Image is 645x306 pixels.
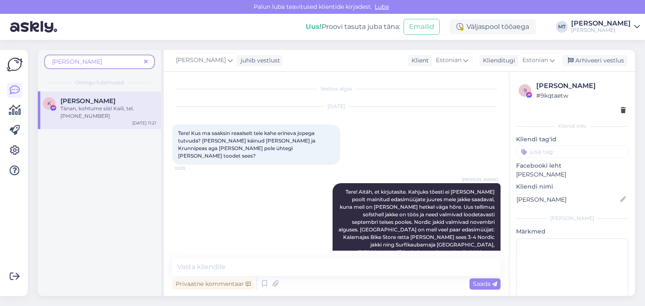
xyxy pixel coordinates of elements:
[172,278,254,290] div: Privaatne kommentaar
[536,81,626,91] div: [PERSON_NAME]
[516,122,628,130] div: Kliendi info
[172,103,501,110] div: [DATE]
[436,56,461,65] span: Estonian
[306,22,400,32] div: Proovi tasuta juba täna:
[60,97,115,105] span: Kaili Maide
[178,130,317,159] span: Tere! Kus ma saaksin reaalselt teie kahe erineva jopega tutvuda? [PERSON_NAME] käinud [PERSON_NAM...
[404,19,440,35] button: Emailid
[516,145,628,158] input: Lisa tag
[571,27,631,34] div: [PERSON_NAME]
[556,21,568,33] div: MT
[517,195,619,204] input: Lisa nimi
[176,56,226,65] span: [PERSON_NAME]
[60,105,156,120] div: Tänan, kohtume siis! Kaili, tel. [PHONE_NUMBER]
[571,20,631,27] div: [PERSON_NAME]
[522,56,548,65] span: Estonian
[516,182,628,191] p: Kliendi nimi
[516,227,628,236] p: Märkmed
[473,280,497,288] span: Saada
[536,91,626,100] div: # 9kqtaetw
[408,56,429,65] div: Klient
[237,56,280,65] div: juhib vestlust
[132,120,156,126] div: [DATE] 11:21
[524,87,527,93] span: 9
[563,55,627,66] div: Arhiveeri vestlus
[172,85,501,93] div: Vestlus algas
[516,161,628,170] p: Facebooki leht
[372,3,391,10] span: Luba
[338,189,496,293] span: Tere! Aitäh, et kirjutasite. Kahjuks tõesti ei [PERSON_NAME] poolt mainitud edasimüüjate juures m...
[450,19,536,34] div: Väljaspool tööaega
[47,100,51,106] span: K
[462,176,498,183] span: [PERSON_NAME]
[516,135,628,144] p: Kliendi tag'id
[52,58,102,65] span: [PERSON_NAME]
[516,215,628,222] div: [PERSON_NAME]
[175,165,206,171] span: 10:33
[480,56,515,65] div: Klienditugi
[75,79,124,86] span: Otsingu tulemused
[7,57,23,73] img: Askly Logo
[516,170,628,179] p: [PERSON_NAME]
[306,23,322,31] b: Uus!
[571,20,640,34] a: [PERSON_NAME][PERSON_NAME]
